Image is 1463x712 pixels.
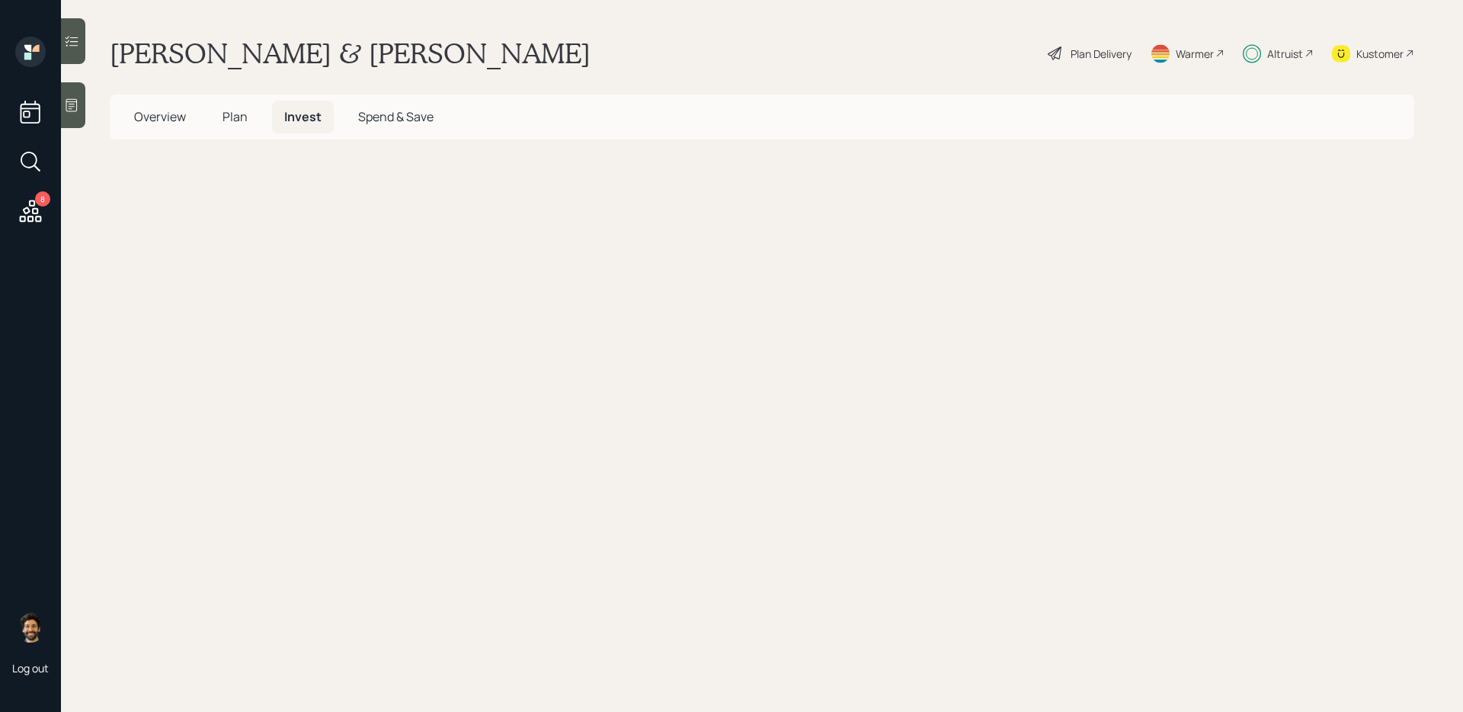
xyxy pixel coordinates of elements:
[358,108,434,125] span: Spend & Save
[1071,46,1132,62] div: Plan Delivery
[134,108,186,125] span: Overview
[1356,46,1404,62] div: Kustomer
[1267,46,1303,62] div: Altruist
[222,108,248,125] span: Plan
[284,108,322,125] span: Invest
[35,191,50,207] div: 8
[12,661,49,675] div: Log out
[110,37,591,70] h1: [PERSON_NAME] & [PERSON_NAME]
[1176,46,1214,62] div: Warmer
[15,612,46,643] img: eric-schwartz-headshot.png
